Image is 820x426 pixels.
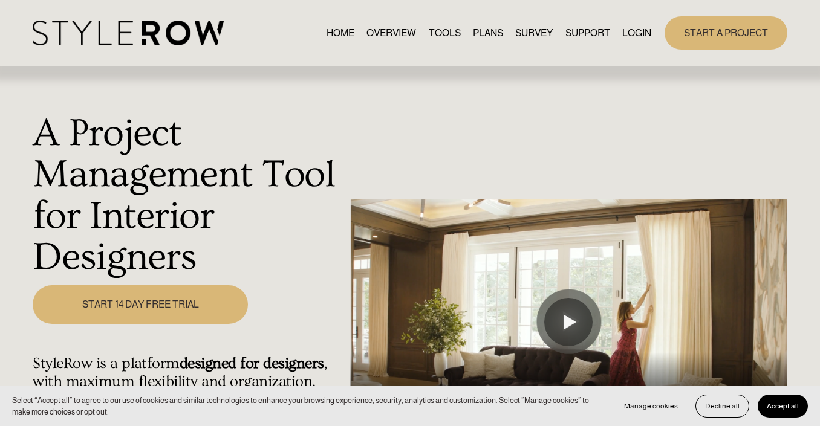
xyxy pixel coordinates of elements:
h1: A Project Management Tool for Interior Designers [33,113,343,279]
span: Manage cookies [624,402,678,410]
a: START 14 DAY FREE TRIAL [33,285,248,324]
a: OVERVIEW [366,25,416,41]
a: HOME [327,25,354,41]
a: folder dropdown [565,25,610,41]
a: PLANS [473,25,503,41]
img: StyleRow [33,21,223,45]
span: SUPPORT [565,26,610,40]
button: Manage cookies [615,395,687,418]
span: Decline all [705,402,740,410]
button: Accept all [758,395,808,418]
strong: designed for designers [180,355,324,372]
button: Decline all [695,395,749,418]
a: START A PROJECT [665,16,787,50]
a: SURVEY [515,25,553,41]
a: LOGIN [622,25,651,41]
h4: StyleRow is a platform , with maximum flexibility and organization. [33,355,343,391]
a: TOOLS [429,25,461,41]
button: Play [544,298,593,346]
span: Accept all [767,402,799,410]
p: Select “Accept all” to agree to our use of cookies and similar technologies to enhance your brows... [12,395,603,418]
